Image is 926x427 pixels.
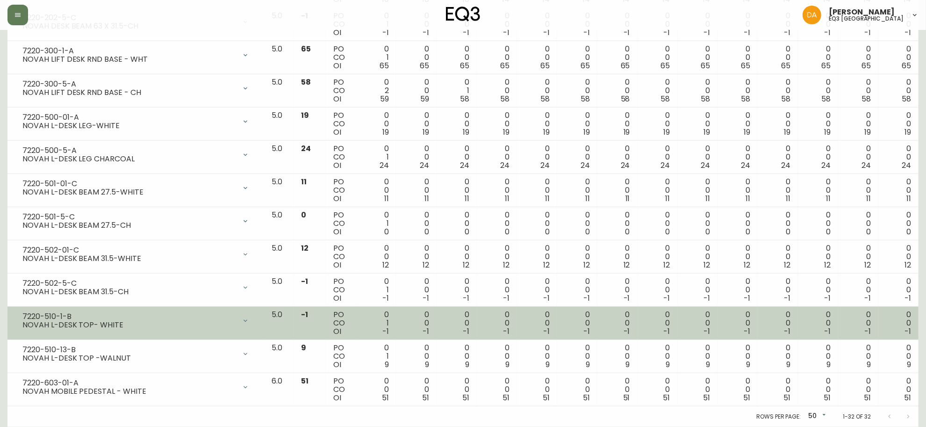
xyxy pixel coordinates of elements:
span: 65 [781,60,790,71]
span: 58 [460,94,469,104]
div: PO CO [333,277,349,303]
div: 7220-502-01-C [22,246,236,254]
span: 12 [463,260,469,270]
div: 0 0 [605,277,630,303]
img: logo [446,7,481,22]
div: 0 0 [404,78,429,103]
div: 0 0 [765,244,790,269]
span: 65 [581,60,590,71]
div: 7220-501-01-CNOVAH L-DESK BEAM 27.5-WHITE [15,178,257,198]
span: 24 [741,160,750,171]
span: 24 [701,160,711,171]
span: 0 [384,226,389,237]
div: 0 0 [524,178,550,203]
span: 58 [861,94,871,104]
div: 0 0 [685,277,711,303]
div: NOVAH MOBILE PEDESTAL - WHITE [22,387,236,396]
td: 5.0 [264,174,294,207]
div: 7220-502-01-CNOVAH L-DESK BEAM 31.5-WHITE [15,244,257,265]
div: 7220-500-01-A [22,113,236,122]
div: 0 0 [846,277,871,303]
div: 0 0 [685,178,711,203]
span: 58 [661,94,670,104]
div: 0 1 [364,211,389,236]
div: 0 0 [645,244,670,269]
span: 65 [741,60,750,71]
div: 7220-501-5-CNOVAH L-DESK BEAM 27.5-CH [15,211,257,232]
span: 65 [902,60,911,71]
span: 19 [463,127,469,138]
span: 11 [666,193,670,204]
span: 11 [505,193,510,204]
div: 0 0 [725,78,750,103]
div: 0 0 [685,211,711,236]
div: 0 0 [685,244,711,269]
span: 0 [465,226,469,237]
div: NOVAH L-DESK LEG CHARCOAL [22,155,236,163]
div: 0 0 [484,145,510,170]
span: -1 [824,27,831,38]
div: 0 0 [805,244,831,269]
div: 0 0 [565,78,590,103]
span: 12 [904,260,911,270]
span: 11 [786,193,790,204]
span: 24 [902,160,911,171]
div: 0 0 [524,211,550,236]
span: 65 [380,60,389,71]
h5: eq3 [GEOGRAPHIC_DATA] [829,16,904,22]
div: 0 0 [645,277,670,303]
span: 65 [821,60,831,71]
div: 0 0 [524,111,550,137]
div: 0 0 [444,244,469,269]
span: 65 [621,60,630,71]
div: 0 0 [645,178,670,203]
div: NOVAH LIFT DESK RND BASE - CH [22,88,236,97]
span: 12 [824,260,831,270]
div: NOVAH L-DESK BEAM 31.5-WHITE [22,254,236,263]
div: 0 0 [846,178,871,203]
span: 11 [424,193,429,204]
span: 11 [545,193,550,204]
span: 0 [585,226,590,237]
span: 19 [503,127,510,138]
span: 0 [625,226,630,237]
div: 0 0 [484,178,510,203]
div: 0 0 [725,211,750,236]
div: 0 0 [886,145,911,170]
div: 0 0 [765,277,790,303]
div: 0 0 [605,78,630,103]
div: 7220-603-01-A [22,379,236,387]
div: 0 0 [645,45,670,70]
span: 24 [460,160,469,171]
div: 0 0 [565,111,590,137]
div: 0 0 [364,178,389,203]
div: NOVAH L-DESK TOP -WALNUT [22,354,236,362]
span: 11 [906,193,911,204]
div: 0 1 [444,78,469,103]
div: 7220-502-5-CNOVAH L-DESK BEAM 31.5-CH [15,277,257,298]
div: 0 0 [886,178,911,203]
span: 24 [500,160,510,171]
span: 24 [781,160,790,171]
span: 24 [621,160,630,171]
div: 0 0 [846,45,871,70]
div: 0 0 [805,45,831,70]
span: 58 [581,94,590,104]
div: PO CO [333,211,349,236]
span: OI [333,293,341,304]
div: 0 0 [685,45,711,70]
div: 0 0 [886,277,911,303]
span: 58 [500,94,510,104]
div: 0 0 [805,277,831,303]
div: 0 0 [605,178,630,203]
div: 0 0 [565,45,590,70]
span: OI [333,60,341,71]
span: OI [333,127,341,138]
div: 0 0 [404,211,429,236]
span: 11 [384,193,389,204]
span: 19 [904,127,911,138]
div: 7220-603-01-ANOVAH MOBILE PEDESTAL - WHITE [15,377,257,398]
span: 11 [301,176,307,187]
span: 24 [861,160,871,171]
span: 65 [540,60,550,71]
